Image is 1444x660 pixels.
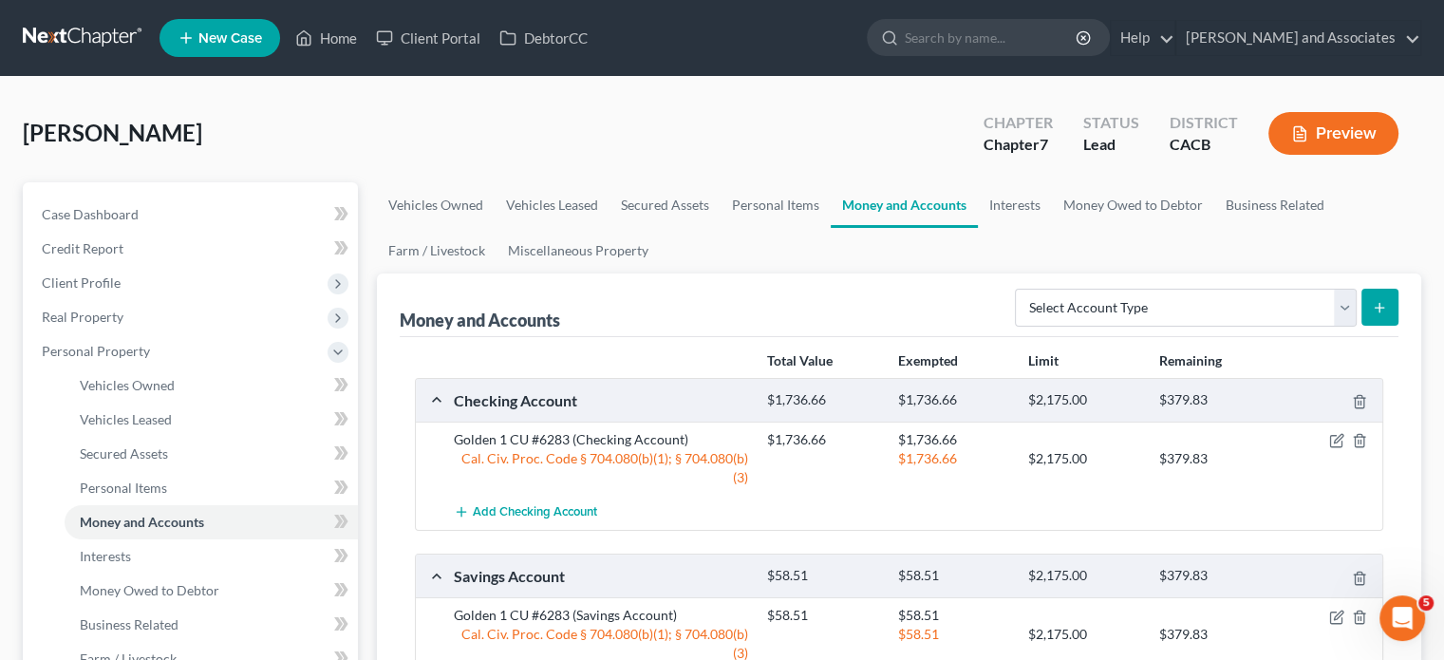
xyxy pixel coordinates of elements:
div: Golden 1 CU #6283 (Savings Account) [444,606,758,625]
span: Credit Report [42,240,123,256]
div: Money and Accounts [400,309,560,331]
span: Money Owed to Debtor [80,582,219,598]
a: Secured Assets [609,182,721,228]
div: $58.51 [758,606,888,625]
a: Home [286,21,366,55]
div: Savings Account [444,566,758,586]
div: Checking Account [444,390,758,410]
div: $2,175.00 [1019,449,1149,468]
div: $1,736.66 [758,430,888,449]
a: Money and Accounts [831,182,978,228]
a: Client Portal [366,21,490,55]
a: DebtorCC [490,21,597,55]
div: $58.51 [889,606,1019,625]
a: Vehicles Leased [495,182,609,228]
a: Personal Items [65,471,358,505]
a: Miscellaneous Property [497,228,660,273]
span: Real Property [42,309,123,325]
a: Personal Items [721,182,831,228]
button: Add Checking Account [454,495,597,530]
strong: Total Value [767,352,833,368]
a: Case Dashboard [27,198,358,232]
div: $379.83 [1150,391,1280,409]
div: $379.83 [1150,625,1280,644]
span: Vehicles Owned [80,377,175,393]
span: New Case [198,31,262,46]
a: Vehicles Owned [377,182,495,228]
div: $379.83 [1150,567,1280,585]
span: Vehicles Leased [80,411,172,427]
div: Status [1083,112,1139,134]
a: Vehicles Leased [65,403,358,437]
div: $2,175.00 [1019,391,1149,409]
div: $58.51 [758,567,888,585]
div: $1,736.66 [889,430,1019,449]
a: Business Related [1214,182,1336,228]
input: Search by name... [905,20,1078,55]
button: Preview [1268,112,1398,155]
span: Money and Accounts [80,514,204,530]
div: $58.51 [889,567,1019,585]
div: $1,736.66 [889,449,1019,468]
a: [PERSON_NAME] and Associates [1176,21,1420,55]
span: Personal Items [80,480,167,496]
div: $58.51 [889,625,1019,644]
div: $1,736.66 [889,391,1019,409]
span: [PERSON_NAME] [23,119,202,146]
div: $2,175.00 [1019,625,1149,644]
a: Help [1111,21,1174,55]
a: Farm / Livestock [377,228,497,273]
strong: Remaining [1159,352,1222,368]
strong: Limit [1028,352,1059,368]
div: CACB [1170,134,1238,156]
div: Golden 1 CU #6283 (Checking Account) [444,430,758,449]
a: Credit Report [27,232,358,266]
iframe: Intercom live chat [1379,595,1425,641]
a: Secured Assets [65,437,358,471]
span: Business Related [80,616,178,632]
div: $379.83 [1150,449,1280,468]
div: $2,175.00 [1019,567,1149,585]
span: Client Profile [42,274,121,291]
div: District [1170,112,1238,134]
span: Add Checking Account [473,505,597,520]
a: Interests [978,182,1052,228]
span: Secured Assets [80,445,168,462]
a: Vehicles Owned [65,368,358,403]
span: 7 [1040,135,1048,153]
div: Chapter [984,112,1053,134]
a: Money and Accounts [65,505,358,539]
span: Case Dashboard [42,206,139,222]
span: 5 [1418,595,1434,611]
span: Personal Property [42,343,150,359]
a: Money Owed to Debtor [65,574,358,608]
div: Lead [1083,134,1139,156]
span: Interests [80,548,131,564]
div: Chapter [984,134,1053,156]
div: $1,736.66 [758,391,888,409]
a: Interests [65,539,358,574]
a: Business Related [65,608,358,642]
strong: Exempted [898,352,958,368]
a: Money Owed to Debtor [1052,182,1214,228]
div: Cal. Civ. Proc. Code § 704.080(b)(1); § 704.080(b)(3) [444,449,758,487]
